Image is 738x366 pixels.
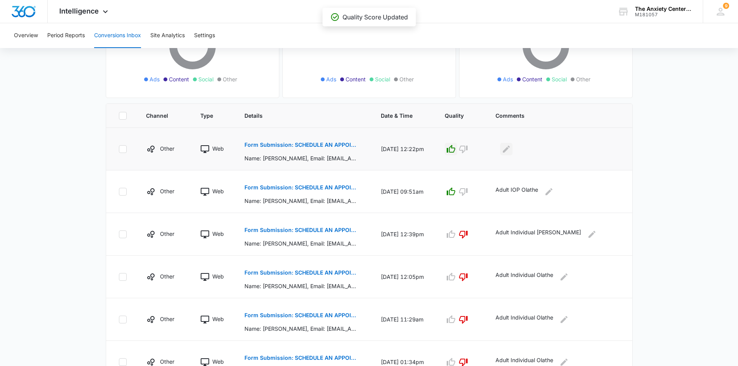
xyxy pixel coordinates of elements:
[223,75,237,83] span: Other
[244,112,351,120] span: Details
[160,272,174,280] p: Other
[244,313,357,318] p: Form Submission: SCHEDULE AN APPOINTMENT
[244,355,357,361] p: Form Submission: SCHEDULE AN APPOINTMENT
[244,306,357,325] button: Form Submission: SCHEDULE AN APPOINTMENT
[160,357,174,366] p: Other
[495,112,609,120] span: Comments
[372,170,435,213] td: [DATE] 09:51am
[244,227,357,233] p: Form Submission: SCHEDULE AN APPOINTMENT
[495,313,553,326] p: Adult Individual Olathe
[212,357,224,366] p: Web
[372,128,435,170] td: [DATE] 12:22pm
[723,3,729,9] span: 9
[723,3,729,9] div: notifications count
[14,23,38,48] button: Overview
[160,230,174,238] p: Other
[94,23,141,48] button: Conversions Inbox
[47,23,85,48] button: Period Reports
[59,7,99,15] span: Intelligence
[445,112,466,120] span: Quality
[150,23,185,48] button: Site Analytics
[495,271,553,283] p: Adult Individual Olathe
[160,187,174,195] p: Other
[244,221,357,239] button: Form Submission: SCHEDULE AN APPOINTMENT
[558,313,570,326] button: Edit Comments
[372,213,435,256] td: [DATE] 12:39pm
[244,154,357,162] p: Name: [PERSON_NAME], Email: [EMAIL_ADDRESS][DOMAIN_NAME], Phone: null, Location: [GEOGRAPHIC_DATA...
[212,272,224,280] p: Web
[399,75,414,83] span: Other
[200,112,215,120] span: Type
[495,228,581,241] p: Adult Individual [PERSON_NAME]
[375,75,390,83] span: Social
[244,263,357,282] button: Form Submission: SCHEDULE AN APPOINTMENT
[552,75,567,83] span: Social
[244,325,357,333] p: Name: [PERSON_NAME], Email: [EMAIL_ADDRESS][DOMAIN_NAME], Phone: [PHONE_NUMBER], Location: [GEOGR...
[212,187,224,195] p: Web
[372,298,435,341] td: [DATE] 11:29am
[495,186,538,198] p: Adult IOP Olathe
[150,75,160,83] span: Ads
[244,178,357,197] button: Form Submission: SCHEDULE AN APPOINTMENT
[326,75,336,83] span: Ads
[372,256,435,298] td: [DATE] 12:05pm
[342,12,408,22] p: Quality Score Updated
[146,112,170,120] span: Channel
[522,75,542,83] span: Content
[244,136,357,154] button: Form Submission: SCHEDULE AN APPOINTMENT
[212,144,224,153] p: Web
[543,186,555,198] button: Edit Comments
[160,315,174,323] p: Other
[244,239,357,247] p: Name: [PERSON_NAME], Email: [EMAIL_ADDRESS][DOMAIN_NAME], Phone: [PHONE_NUMBER], Location: [PERSO...
[244,185,357,190] p: Form Submission: SCHEDULE AN APPOINTMENT
[169,75,189,83] span: Content
[503,75,513,83] span: Ads
[586,228,598,241] button: Edit Comments
[346,75,366,83] span: Content
[558,271,570,283] button: Edit Comments
[198,75,213,83] span: Social
[381,112,415,120] span: Date & Time
[576,75,590,83] span: Other
[160,144,174,153] p: Other
[212,230,224,238] p: Web
[194,23,215,48] button: Settings
[635,6,692,12] div: account name
[244,197,357,205] p: Name: [PERSON_NAME], Email: [EMAIL_ADDRESS][DOMAIN_NAME], Phone: [PHONE_NUMBER], Location: [PERSO...
[244,282,357,290] p: Name: [PERSON_NAME], Email: [EMAIL_ADDRESS][DOMAIN_NAME], Phone: [PHONE_NUMBER], Location: [GEOGR...
[244,270,357,275] p: Form Submission: SCHEDULE AN APPOINTMENT
[244,142,357,148] p: Form Submission: SCHEDULE AN APPOINTMENT
[212,315,224,323] p: Web
[500,143,513,155] button: Edit Comments
[635,12,692,17] div: account id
